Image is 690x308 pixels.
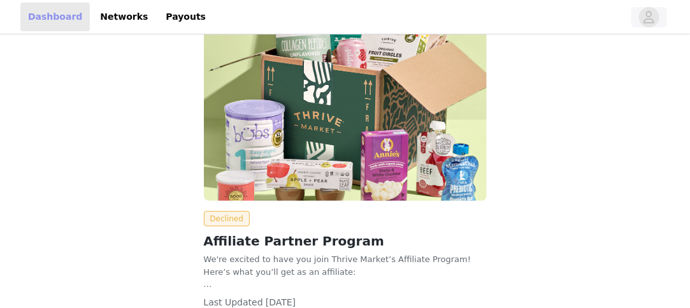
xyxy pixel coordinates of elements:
a: Networks [92,3,155,31]
a: Dashboard [20,3,90,31]
div: avatar [643,7,655,27]
h2: Affiliate Partner Program [204,231,487,251]
span: [DATE] [266,297,296,307]
span: Declined [204,211,250,226]
span: Last Updated [204,297,263,307]
p: We're excited to have you join Thrive Market’s Affiliate Program! Here’s what you’ll get as an af... [204,253,487,278]
a: Payouts [158,3,213,31]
